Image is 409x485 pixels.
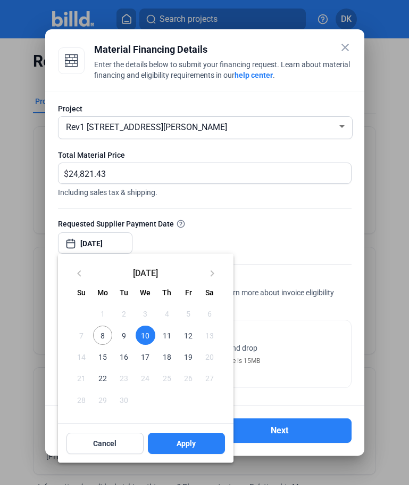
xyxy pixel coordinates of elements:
span: Su [77,288,86,297]
span: 17 [136,347,155,366]
button: September 7, 2025 [71,325,92,346]
button: September 10, 2025 [135,325,156,346]
button: September 27, 2025 [199,367,220,389]
button: September 21, 2025 [71,367,92,389]
span: Mo [97,288,108,297]
span: Th [162,288,171,297]
button: September 2, 2025 [113,303,135,324]
span: 14 [72,347,91,366]
span: 5 [179,304,198,323]
button: September 6, 2025 [199,303,220,324]
button: September 30, 2025 [113,389,135,410]
button: September 13, 2025 [199,325,220,346]
button: September 22, 2025 [92,367,113,389]
button: September 16, 2025 [113,346,135,367]
button: September 1, 2025 [92,303,113,324]
span: 3 [136,304,155,323]
button: September 25, 2025 [156,367,178,389]
button: September 8, 2025 [92,325,113,346]
button: September 4, 2025 [156,303,178,324]
span: 11 [157,326,177,345]
span: 29 [93,390,112,409]
span: 26 [179,368,198,387]
button: September 28, 2025 [71,389,92,410]
button: September 9, 2025 [113,325,135,346]
button: Cancel [66,433,144,454]
mat-icon: keyboard_arrow_left [73,267,86,280]
span: 19 [179,347,198,366]
button: September 19, 2025 [178,346,199,367]
span: 4 [157,304,177,323]
span: 13 [200,326,219,345]
span: Tu [120,288,128,297]
span: 8 [93,326,112,345]
span: 12 [179,326,198,345]
span: 21 [72,368,91,387]
span: We [140,288,151,297]
button: September 11, 2025 [156,325,178,346]
span: 10 [136,326,155,345]
span: Fr [185,288,192,297]
span: 2 [114,304,133,323]
span: 16 [114,347,133,366]
button: September 12, 2025 [178,325,199,346]
span: Apply [177,438,196,449]
span: 30 [114,390,133,409]
span: 1 [93,304,112,323]
span: 22 [93,368,112,387]
span: 27 [200,368,219,387]
span: 18 [157,347,177,366]
button: September 15, 2025 [92,346,113,367]
span: Cancel [93,438,116,449]
button: Apply [148,433,225,454]
mat-icon: keyboard_arrow_right [206,267,219,280]
span: 7 [72,326,91,345]
button: September 14, 2025 [71,346,92,367]
button: September 23, 2025 [113,367,135,389]
span: 23 [114,368,133,387]
button: September 24, 2025 [135,367,156,389]
span: [DATE] [90,268,202,277]
span: 15 [93,347,112,366]
span: Sa [205,288,214,297]
button: September 17, 2025 [135,346,156,367]
button: September 20, 2025 [199,346,220,367]
span: 25 [157,368,177,387]
button: September 26, 2025 [178,367,199,389]
span: 20 [200,347,219,366]
button: September 18, 2025 [156,346,178,367]
span: 24 [136,368,155,387]
span: 28 [72,390,91,409]
span: 6 [200,304,219,323]
button: September 3, 2025 [135,303,156,324]
span: 9 [114,326,133,345]
button: September 29, 2025 [92,389,113,410]
button: September 5, 2025 [178,303,199,324]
